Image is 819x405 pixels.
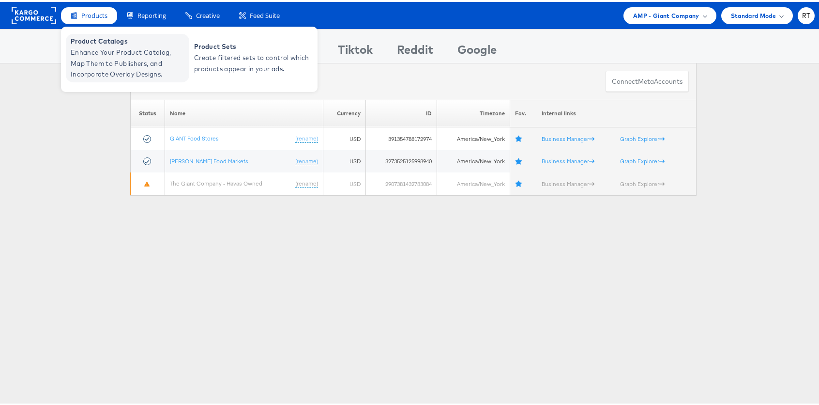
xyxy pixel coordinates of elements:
a: [PERSON_NAME] Food Markets [170,156,248,163]
a: Product Catalogs Enhance Your Product Catalog, Map Them to Publishers, and Incorporate Overlay De... [66,32,189,80]
a: Business Manager [542,156,594,163]
a: Business Manager [542,133,594,140]
td: 3273525125998940 [365,148,437,171]
span: Reporting [137,9,166,18]
span: Create filtered sets to control which products appear in your ads. [194,50,310,73]
span: Creative [196,9,220,18]
span: Product Sets [194,39,310,50]
a: The Giant Company - Havas Owned [170,178,262,185]
span: Products [81,9,107,18]
td: USD [323,125,365,148]
th: ID [365,98,437,125]
a: Graph Explorer [620,156,665,163]
span: Feed Suite [250,9,280,18]
span: Product Catalogs [71,34,187,45]
th: Currency [323,98,365,125]
td: 2907381432783084 [365,171,437,193]
th: Status [130,98,165,125]
div: Google [457,39,497,61]
td: USD [323,171,365,193]
td: 391354788172974 [365,125,437,148]
a: (rename) [295,133,318,141]
th: Name [165,98,323,125]
span: Standard Mode [731,9,776,19]
a: (rename) [295,156,318,164]
span: Enhance Your Product Catalog, Map Them to Publishers, and Incorporate Overlay Designs. [71,45,187,78]
td: America/New_York [437,148,510,171]
a: (rename) [295,178,318,186]
span: RT [802,11,811,17]
div: Reddit [397,39,433,61]
span: meta [638,75,654,84]
a: Graph Explorer [620,133,665,140]
a: Graph Explorer [620,178,665,186]
td: USD [323,148,365,171]
th: Timezone [437,98,510,125]
span: AMP - Giant Company [633,9,699,19]
a: GIANT Food Stores [170,133,219,140]
a: Product Sets Create filtered sets to control which products appear in your ads. [189,32,313,80]
div: Tiktok [338,39,373,61]
button: ConnectmetaAccounts [606,69,689,91]
a: Business Manager [542,178,594,186]
td: America/New_York [437,171,510,193]
td: America/New_York [437,125,510,148]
